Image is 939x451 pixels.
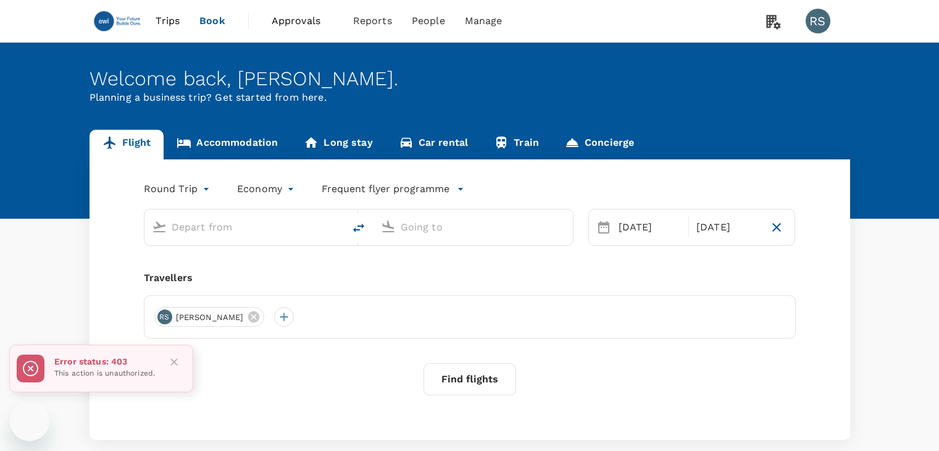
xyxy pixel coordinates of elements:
[344,213,374,243] button: delete
[199,14,225,28] span: Book
[335,225,338,228] button: Open
[401,217,547,237] input: Going to
[806,9,830,33] div: RS
[353,14,392,28] span: Reports
[165,353,183,371] button: Close
[54,355,155,368] p: Error status: 403
[322,182,449,196] p: Frequent flyer programme
[156,14,180,28] span: Trips
[481,130,552,159] a: Train
[144,271,796,285] div: Travellers
[90,7,146,35] img: EWI Group
[237,179,297,199] div: Economy
[386,130,482,159] a: Car rental
[564,225,567,228] button: Open
[465,14,503,28] span: Manage
[10,402,49,441] iframe: Button to launch messaging window
[164,130,291,159] a: Accommodation
[144,179,213,199] div: Round Trip
[157,310,172,324] div: RS
[322,182,464,196] button: Frequent flyer programme
[614,215,686,240] div: [DATE]
[424,363,516,395] button: Find flights
[90,90,850,105] p: Planning a business trip? Get started from here.
[272,14,333,28] span: Approvals
[154,307,265,327] div: RS[PERSON_NAME]
[172,217,318,237] input: Depart from
[54,368,155,380] p: This action is unauthorized.
[90,130,164,159] a: Flight
[552,130,647,159] a: Concierge
[169,311,251,324] span: [PERSON_NAME]
[291,130,385,159] a: Long stay
[412,14,445,28] span: People
[691,215,764,240] div: [DATE]
[90,67,850,90] div: Welcome back , [PERSON_NAME] .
